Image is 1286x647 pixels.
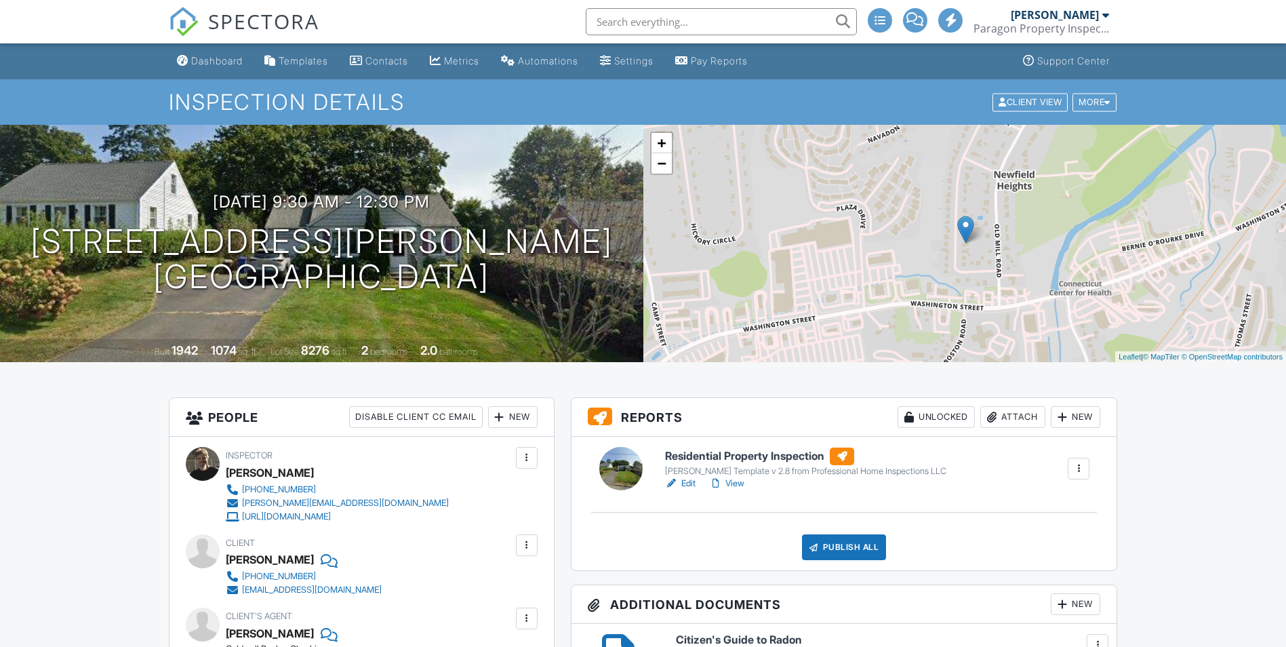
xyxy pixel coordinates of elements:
a: Metrics [424,49,485,74]
a: SPECTORA [169,18,319,47]
a: View [709,477,744,490]
div: Metrics [444,55,479,66]
a: © MapTiler [1143,353,1180,361]
span: sq.ft. [331,347,348,357]
div: [PERSON_NAME] [226,463,314,483]
a: Edit [665,477,696,490]
span: Client's Agent [226,611,292,621]
a: [PERSON_NAME][EMAIL_ADDRESS][DOMAIN_NAME] [226,496,449,510]
div: Support Center [1037,55,1110,66]
a: [EMAIL_ADDRESS][DOMAIN_NAME] [226,583,382,597]
a: [PHONE_NUMBER] [226,483,449,496]
div: Paragon Property Inspections LLC. [973,22,1109,35]
div: Disable Client CC Email [349,406,483,428]
div: | [1115,351,1286,363]
a: Support Center [1018,49,1115,74]
div: Pay Reports [691,55,748,66]
div: [PERSON_NAME][EMAIL_ADDRESS][DOMAIN_NAME] [242,498,449,509]
h3: [DATE] 9:30 am - 12:30 pm [213,193,430,211]
div: New [1051,593,1100,615]
div: New [488,406,538,428]
a: Residential Property Inspection [PERSON_NAME] Template v 2.8 from Professional Home Inspections LLC [665,448,946,477]
div: Dashboard [191,55,243,66]
h6: Citizen's Guide to Radon [676,634,1101,646]
a: Templates [259,49,334,74]
div: [PERSON_NAME] Template v 2.8 from Professional Home Inspections LLC [665,466,946,477]
div: Settings [614,55,654,66]
span: Client [226,538,255,548]
span: SPECTORA [208,7,319,35]
div: Automations [518,55,578,66]
div: [PHONE_NUMBER] [242,484,316,495]
div: 1942 [172,343,198,357]
a: Settings [595,49,659,74]
div: New [1051,406,1100,428]
h6: Residential Property Inspection [665,448,946,465]
a: Dashboard [172,49,248,74]
span: Inspector [226,450,273,460]
h3: Reports [571,398,1117,437]
a: [URL][DOMAIN_NAME] [226,510,449,524]
a: © OpenStreetMap contributors [1182,353,1283,361]
div: 2 [361,343,368,357]
div: Publish All [802,534,887,560]
div: [PERSON_NAME] [1011,8,1099,22]
div: Templates [279,55,328,66]
a: Zoom in [651,133,672,153]
span: Built [155,347,169,357]
span: bedrooms [370,347,407,357]
a: [PERSON_NAME] [226,623,314,644]
div: [URL][DOMAIN_NAME] [242,511,331,522]
div: [EMAIL_ADDRESS][DOMAIN_NAME] [242,585,382,595]
a: Leaflet [1119,353,1141,361]
h3: People [169,398,554,437]
div: Client View [992,93,1068,111]
img: The Best Home Inspection Software - Spectora [169,7,199,37]
div: Unlocked [898,406,975,428]
div: 1074 [211,343,237,357]
span: Lot Size [270,347,299,357]
a: [PHONE_NUMBER] [226,570,382,583]
span: bathrooms [439,347,478,357]
div: Contacts [365,55,408,66]
h1: [STREET_ADDRESS][PERSON_NAME] [GEOGRAPHIC_DATA] [31,224,613,296]
div: [PHONE_NUMBER] [242,571,316,582]
div: 2.0 [420,343,437,357]
h1: Inspection Details [169,90,1118,114]
a: Zoom out [651,153,672,174]
input: Search everything... [586,8,857,35]
div: Attach [980,406,1045,428]
a: Pay Reports [670,49,753,74]
a: Contacts [344,49,414,74]
h3: Additional Documents [571,585,1117,624]
div: 8276 [301,343,329,357]
a: Client View [991,96,1071,106]
div: [PERSON_NAME] [226,549,314,570]
div: More [1072,93,1117,111]
a: Automations (Advanced) [496,49,584,74]
span: sq. ft. [239,347,258,357]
